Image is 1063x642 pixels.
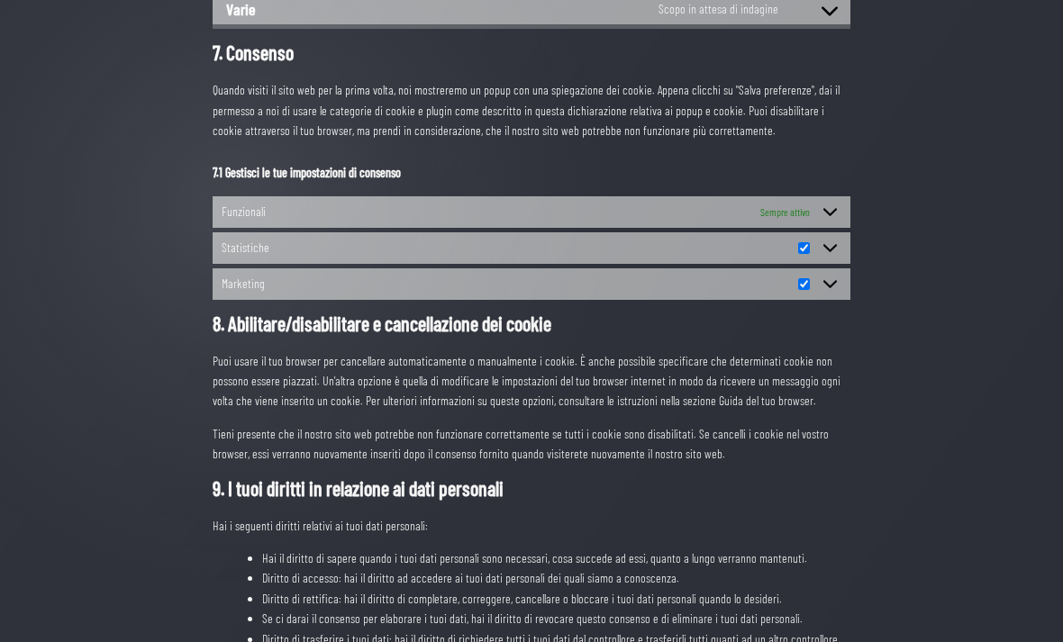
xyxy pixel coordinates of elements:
summary: Marketing [213,269,850,301]
li: Se ci darai il consenso per elaborare i tuoi dati, hai il diritto di revocare questo consenso e d... [262,610,850,629]
span: Funzionali [222,203,751,222]
h2: 9. I tuoi diritti in relazione ai dati personali [213,479,850,508]
p: Puoi usare il tuo browser per cancellare automaticamente o manualmente i cookie. È anche possibil... [213,352,850,412]
h2: 7. Consenso [213,43,850,72]
span: Statistiche [222,239,789,258]
p: Tieni presente che il nostro sito web potrebbe non funzionare correttamente se tutti i cookie son... [213,425,850,466]
summary: Funzionali Sempre attivo [213,197,850,229]
li: Diritto di accesso: hai il diritto ad accedere ai tuoi dati personali dei quali siamo a conoscenza. [262,569,850,589]
span: Sempre attivo [760,204,810,222]
summary: Statistiche [213,233,850,265]
span: Marketing [222,275,789,294]
p: Hai i seguenti diritti relativi ai tuoi dati personali: [213,517,850,537]
li: Diritto di rettifica: hai il diritto di completare, correggere, cancellare o bloccare i tuoi dati... [262,590,850,610]
p: 7.1 Gestisci le tue impostazioni di consenso [213,164,850,184]
p: Quando visiti il sito web per la prima volta, noi mostreremo un popup con una spiegazione dei coo... [213,81,850,141]
li: Hai il diritto di sapere quando i tuoi dati personali sono necessari, cosa succede ad essi, quant... [262,549,850,569]
h3: Varie [222,2,645,18]
h2: 8. Abilitare/disabilitare e cancellazione dei cookie [213,314,850,343]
